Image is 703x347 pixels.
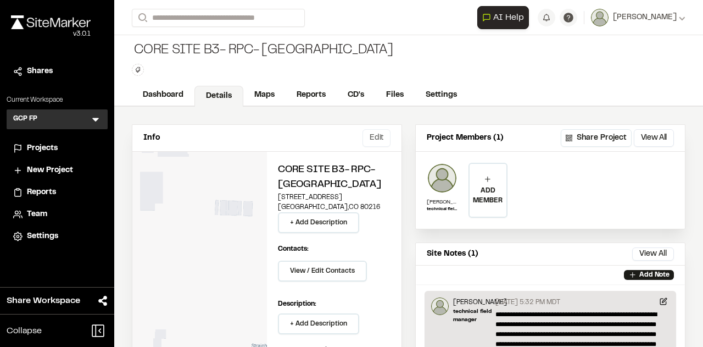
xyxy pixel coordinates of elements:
p: [PERSON_NAME] [427,198,457,206]
button: Share Project [561,129,632,147]
p: ADD MEMBER [470,186,507,206]
img: rebrand.png [11,15,91,29]
a: Settings [13,230,101,243]
p: technical field manager [427,206,457,213]
a: Shares [13,65,101,78]
a: Maps [243,85,286,106]
span: Projects [27,142,58,155]
span: Share Workspace [7,294,80,307]
p: Site Notes (1) [427,248,478,260]
a: CD's [337,85,375,106]
span: Reports [27,186,56,199]
button: Edit Tags [132,64,144,76]
a: Reports [13,186,101,199]
p: Description: [278,299,390,309]
button: View All [632,247,674,261]
button: + Add Description [278,212,359,233]
p: [STREET_ADDRESS] [278,192,390,202]
a: Settings [415,85,468,106]
p: Current Workspace [7,95,108,105]
div: Core site B3- RPC- [GEOGRAPHIC_DATA] [132,42,393,59]
button: Search [132,9,152,27]
span: [PERSON_NAME] [613,12,677,24]
a: Details [194,86,243,107]
a: Files [375,85,415,106]
span: Collapse [7,324,42,338]
button: [PERSON_NAME] [591,9,685,26]
span: New Project [27,164,73,177]
h2: Core site B3- RPC- [GEOGRAPHIC_DATA] [278,163,390,192]
img: User [591,9,609,26]
a: Team [13,208,101,221]
p: Contacts: [278,244,309,254]
button: View All [634,129,674,147]
a: Projects [13,142,101,155]
button: Open AI Assistant [477,6,529,29]
h3: GCP FP [13,114,37,125]
img: Brock Riutta [431,298,449,315]
p: [GEOGRAPHIC_DATA] , CO 80216 [278,202,390,212]
p: Info [143,132,160,144]
p: [PERSON_NAME] [453,298,507,307]
div: Open AI Assistant [477,6,533,29]
a: New Project [13,164,101,177]
p: Add Note [639,270,669,280]
p: technical field manager [453,307,507,324]
div: Oh geez...please don't... [11,29,91,39]
p: [DATE] 5:32 PM MDT [495,298,560,307]
button: Edit [362,129,390,147]
span: AI Help [493,11,524,24]
p: Project Members (1) [427,132,504,144]
button: View / Edit Contacts [278,261,367,282]
a: Reports [286,85,337,106]
button: + Add Description [278,313,359,334]
span: Team [27,208,47,221]
span: Shares [27,65,53,78]
img: Brock Riutta [427,163,457,194]
span: Settings [27,230,58,243]
a: Dashboard [132,85,194,106]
